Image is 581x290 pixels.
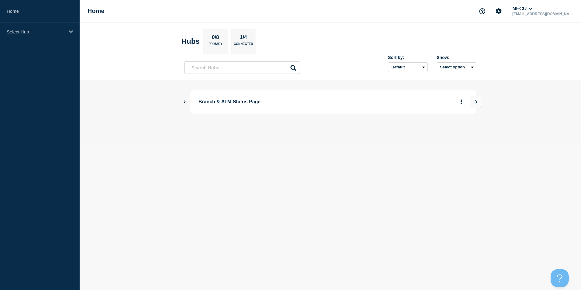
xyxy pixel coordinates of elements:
iframe: Help Scout Beacon - Open [551,269,569,287]
button: More actions [457,96,465,108]
div: Sort by: [388,55,428,60]
p: Primary [208,42,222,49]
button: View [470,96,482,108]
button: Support [476,5,489,18]
h2: Hubs [181,37,200,46]
p: 0/8 [210,34,222,42]
button: Account settings [492,5,505,18]
div: Show: [437,55,476,60]
p: Branch & ATM Status Page [198,96,366,108]
select: Sort by [388,62,428,72]
button: Show Connected Hubs [183,100,186,104]
button: NFCU [511,6,534,12]
p: Connected [234,42,253,49]
input: Search Hubs [184,61,300,74]
p: [EMAIL_ADDRESS][DOMAIN_NAME] [511,12,574,16]
h1: Home [88,8,105,15]
p: 1/4 [238,34,249,42]
button: Select option [437,62,476,72]
p: Select Hub [7,29,65,34]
